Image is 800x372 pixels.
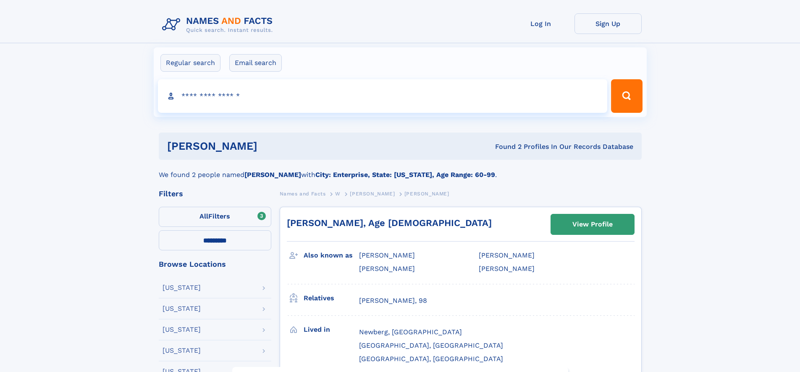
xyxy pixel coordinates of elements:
[335,188,341,199] a: W
[163,326,201,333] div: [US_STATE]
[304,291,359,305] h3: Relatives
[479,251,535,259] span: [PERSON_NAME]
[160,54,220,72] label: Regular search
[574,13,642,34] a: Sign Up
[287,218,492,228] a: [PERSON_NAME], Age [DEMOGRAPHIC_DATA]
[359,265,415,273] span: [PERSON_NAME]
[159,190,271,198] div: Filters
[304,248,359,263] h3: Also known as
[359,251,415,259] span: [PERSON_NAME]
[479,265,535,273] span: [PERSON_NAME]
[159,13,280,36] img: Logo Names and Facts
[199,212,208,220] span: All
[335,191,341,197] span: W
[304,323,359,337] h3: Lived in
[572,215,613,234] div: View Profile
[507,13,574,34] a: Log In
[159,160,642,180] div: We found 2 people named with .
[163,347,201,354] div: [US_STATE]
[350,188,395,199] a: [PERSON_NAME]
[350,191,395,197] span: [PERSON_NAME]
[359,296,427,305] a: [PERSON_NAME], 98
[376,142,633,151] div: Found 2 Profiles In Our Records Database
[359,328,462,336] span: Newberg, [GEOGRAPHIC_DATA]
[244,171,301,179] b: [PERSON_NAME]
[280,188,326,199] a: Names and Facts
[359,341,503,349] span: [GEOGRAPHIC_DATA], [GEOGRAPHIC_DATA]
[359,355,503,363] span: [GEOGRAPHIC_DATA], [GEOGRAPHIC_DATA]
[159,260,271,268] div: Browse Locations
[163,305,201,312] div: [US_STATE]
[158,79,608,113] input: search input
[163,284,201,291] div: [US_STATE]
[315,171,495,179] b: City: Enterprise, State: [US_STATE], Age Range: 60-99
[159,207,271,227] label: Filters
[404,191,449,197] span: [PERSON_NAME]
[167,141,376,151] h1: [PERSON_NAME]
[229,54,282,72] label: Email search
[611,79,642,113] button: Search Button
[551,214,634,234] a: View Profile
